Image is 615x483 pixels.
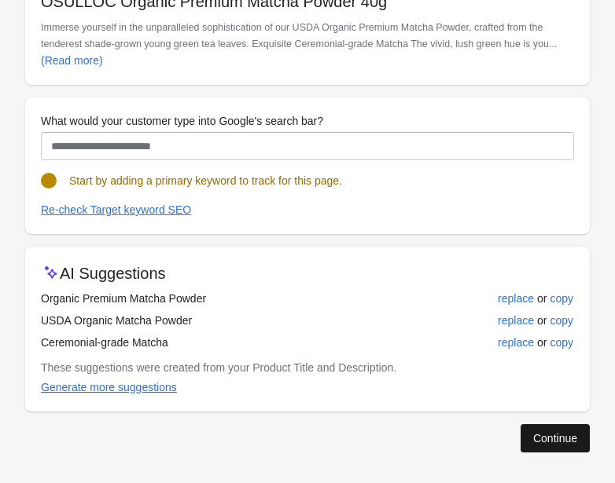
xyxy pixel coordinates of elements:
div: copy [550,292,573,305]
button: Continue [521,424,590,452]
div: Continue [533,432,577,445]
p: AI Suggestions [60,262,166,284]
div: copy [550,336,573,349]
button: replace [492,306,540,335]
div: (Read more) [41,54,103,67]
td: Organic Premium Matcha Powder [41,287,409,309]
label: What would your customer type into Google's search bar? [41,113,323,129]
div: replace [498,292,534,305]
span: These suggestions were created from your Product Title and Description. [41,361,396,374]
span: Immerse yourself in the unparalleled sophistication of our USDA Organic Premium Matcha Powder, cr... [41,22,557,67]
div: replace [498,336,534,349]
button: (Read more) [35,46,109,75]
div: replace [498,314,534,327]
span: or [534,313,550,328]
button: replace [492,328,540,357]
span: Start by adding a primary keyword to track for this page. [69,174,342,187]
td: Ceremonial-grade Matcha [41,331,409,353]
span: or [534,335,550,350]
button: Generate more suggestions [35,373,183,401]
td: USDA Organic Matcha Powder [41,309,409,331]
div: Generate more suggestions [41,381,177,393]
span: or [534,291,550,306]
div: copy [550,314,573,327]
button: Re-check Target keyword SEO [35,196,197,224]
button: copy [543,328,580,357]
div: Re-check Target keyword SEO [41,203,191,216]
button: replace [492,284,540,313]
button: copy [543,284,580,313]
button: copy [543,306,580,335]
